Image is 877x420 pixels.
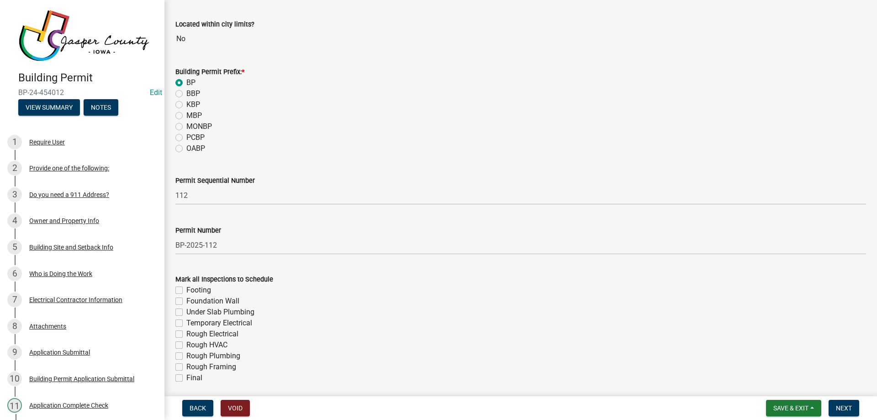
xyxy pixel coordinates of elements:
[18,10,150,62] img: Jasper County, Iowa
[7,266,22,281] div: 6
[7,292,22,307] div: 7
[186,132,205,143] label: PCBP
[175,69,244,75] label: Building Permit Prefix:
[29,191,109,198] div: Do you need a 911 Address?
[29,376,134,382] div: Building Permit Application Submittal
[7,372,22,386] div: 10
[150,88,162,97] a: Edit
[766,400,821,416] button: Save & Exit
[190,404,206,412] span: Back
[186,362,236,372] label: Rough Framing
[7,187,22,202] div: 3
[18,104,80,112] wm-modal-confirm: Summary
[186,143,205,154] label: OABP
[29,165,109,171] div: Provide one of the following:
[836,404,852,412] span: Next
[18,99,80,116] button: View Summary
[150,88,162,97] wm-modal-confirm: Edit Application Number
[29,271,92,277] div: Who is Doing the Work
[186,296,239,307] label: Foundation Wall
[221,400,250,416] button: Void
[182,400,213,416] button: Back
[7,161,22,175] div: 2
[7,345,22,360] div: 9
[186,121,212,132] label: MONBP
[829,400,859,416] button: Next
[29,323,66,330] div: Attachments
[186,110,202,121] label: MBP
[175,178,255,184] label: Permit Sequential Number
[186,372,202,383] label: Final
[186,285,211,296] label: Footing
[29,139,65,145] div: Require User
[84,104,118,112] wm-modal-confirm: Notes
[7,319,22,334] div: 8
[186,318,252,329] label: Temporary Electrical
[186,77,195,88] label: BP
[186,99,200,110] label: KBP
[7,240,22,255] div: 5
[186,329,238,340] label: Rough Electrical
[186,351,240,362] label: Rough Plumbing
[175,276,273,283] label: Mark all Inspections to Schedule
[29,244,113,250] div: Building Site and Setback Info
[7,213,22,228] div: 4
[7,398,22,413] div: 11
[84,99,118,116] button: Notes
[29,349,90,356] div: Application Submittal
[29,218,99,224] div: Owner and Property Info
[186,307,254,318] label: Under Slab Plumbing
[175,228,221,234] label: Permit Number
[18,71,157,85] h4: Building Permit
[18,88,146,97] span: BP-24-454012
[175,21,254,28] label: Located within city limits?
[29,402,108,409] div: Application Complete Check
[186,340,227,351] label: Rough HVAC
[773,404,808,412] span: Save & Exit
[7,135,22,149] div: 1
[186,88,200,99] label: BBP
[29,297,122,303] div: Electrical Contractor Information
